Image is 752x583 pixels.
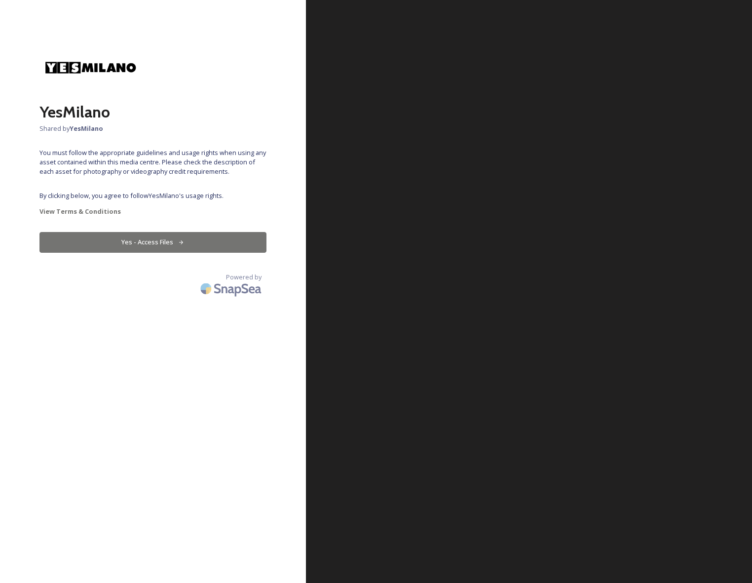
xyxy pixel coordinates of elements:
[39,124,266,133] span: Shared by
[39,207,121,216] strong: View Terms & Conditions
[197,277,266,300] img: SnapSea Logo
[226,272,262,282] span: Powered by
[39,191,266,200] span: By clicking below, you agree to follow YesMilano 's usage rights.
[70,124,103,133] strong: YesMilano
[39,100,266,124] h2: YesMilano
[39,39,138,95] img: yesmi.jpg
[39,148,266,177] span: You must follow the appropriate guidelines and usage rights when using any asset contained within...
[39,205,266,217] a: View Terms & Conditions
[39,232,266,252] button: Yes - Access Files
